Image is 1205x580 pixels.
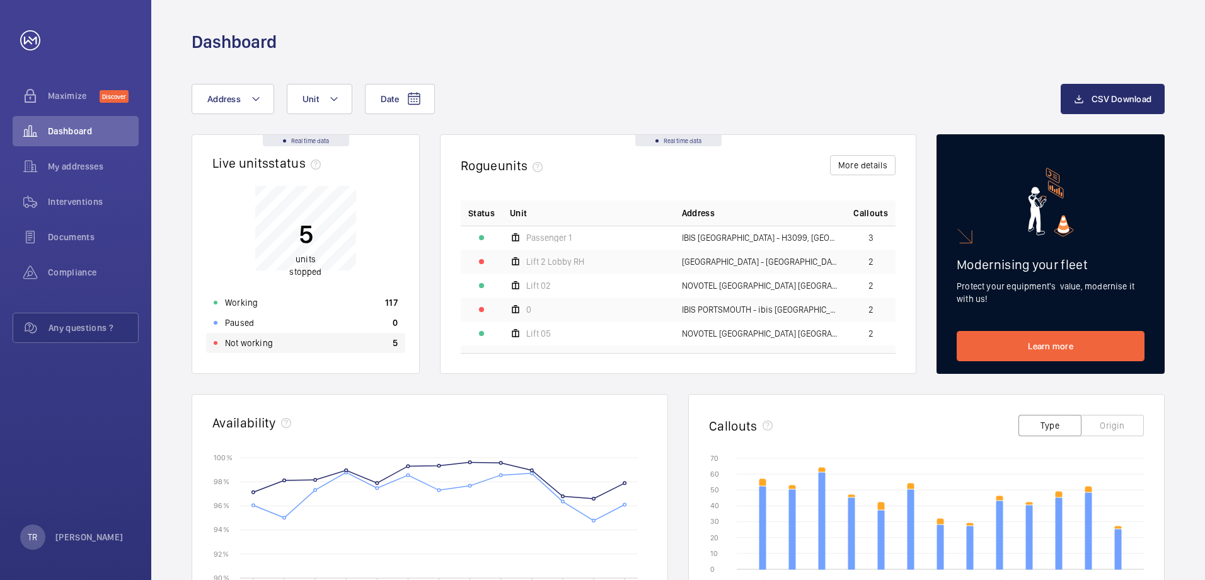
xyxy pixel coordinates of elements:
p: Paused [225,316,254,329]
p: units [289,253,321,278]
text: 70 [710,454,718,463]
span: CSV Download [1092,94,1151,104]
text: 100 % [214,453,233,461]
h2: Availability [212,415,276,431]
p: [PERSON_NAME] [55,531,124,543]
span: 2 [868,281,873,290]
text: 98 % [214,477,229,486]
text: 20 [710,533,718,542]
text: 0 [710,565,715,574]
span: My addresses [48,160,139,173]
button: Unit [287,84,352,114]
text: 30 [710,517,719,526]
span: Lift 05 [526,329,551,338]
span: Interventions [48,195,139,208]
img: marketing-card.svg [1028,168,1074,236]
span: Address [682,207,715,219]
p: Working [225,296,258,309]
span: Date [381,94,399,104]
text: 60 [710,470,719,478]
button: CSV Download [1061,84,1165,114]
h2: Callouts [709,418,758,434]
text: 94 % [214,525,229,534]
span: stopped [289,267,321,277]
p: 0 [393,316,398,329]
span: Unit [303,94,319,104]
span: NOVOTEL [GEOGRAPHIC_DATA] [GEOGRAPHIC_DATA] - H9057, [GEOGRAPHIC_DATA] [GEOGRAPHIC_DATA], [STREET... [682,281,839,290]
a: Learn more [957,331,1144,361]
span: Address [207,94,241,104]
span: 2 [868,305,873,314]
span: Discover [100,90,129,103]
span: Lift 2 Lobby RH [526,257,584,266]
span: 3 [868,233,873,242]
h1: Dashboard [192,30,277,54]
span: [GEOGRAPHIC_DATA] - [GEOGRAPHIC_DATA] [682,257,839,266]
span: 2 [868,329,873,338]
div: Real time data [635,135,722,146]
h2: Live units [212,155,326,171]
button: More details [830,155,896,175]
span: Passenger 1 [526,233,572,242]
span: Any questions ? [49,322,138,334]
button: Date [365,84,435,114]
span: units [498,158,548,173]
text: 50 [710,485,719,494]
p: 5 [393,337,398,349]
button: Origin [1081,415,1144,436]
text: 92 % [214,549,229,558]
span: NOVOTEL [GEOGRAPHIC_DATA] [GEOGRAPHIC_DATA] - H9057, [GEOGRAPHIC_DATA] [GEOGRAPHIC_DATA], [STREET... [682,329,839,338]
p: Status [468,207,495,219]
span: Unit [510,207,527,219]
span: Documents [48,231,139,243]
span: Dashboard [48,125,139,137]
p: Protect your equipment's value, modernise it with us! [957,280,1144,305]
h2: Modernising your fleet [957,257,1144,272]
p: Not working [225,337,273,349]
div: Real time data [263,135,349,146]
text: 10 [710,549,718,558]
p: 5 [289,218,321,250]
button: Type [1018,415,1081,436]
text: 40 [710,501,719,510]
span: Compliance [48,266,139,279]
p: 117 [385,296,398,309]
h2: Rogue [461,158,548,173]
p: TR [28,531,37,543]
span: Callouts [853,207,888,219]
span: Maximize [48,90,100,102]
span: IBIS PORTSMOUTH - ibis [GEOGRAPHIC_DATA] [682,305,839,314]
text: 96 % [214,501,229,510]
span: status [268,155,326,171]
button: Address [192,84,274,114]
span: 2 [868,257,873,266]
span: IBIS [GEOGRAPHIC_DATA] - H3099, [GEOGRAPHIC_DATA], [STREET_ADDRESS] [682,233,839,242]
span: 0 [526,305,531,314]
span: Lift 02 [526,281,551,290]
